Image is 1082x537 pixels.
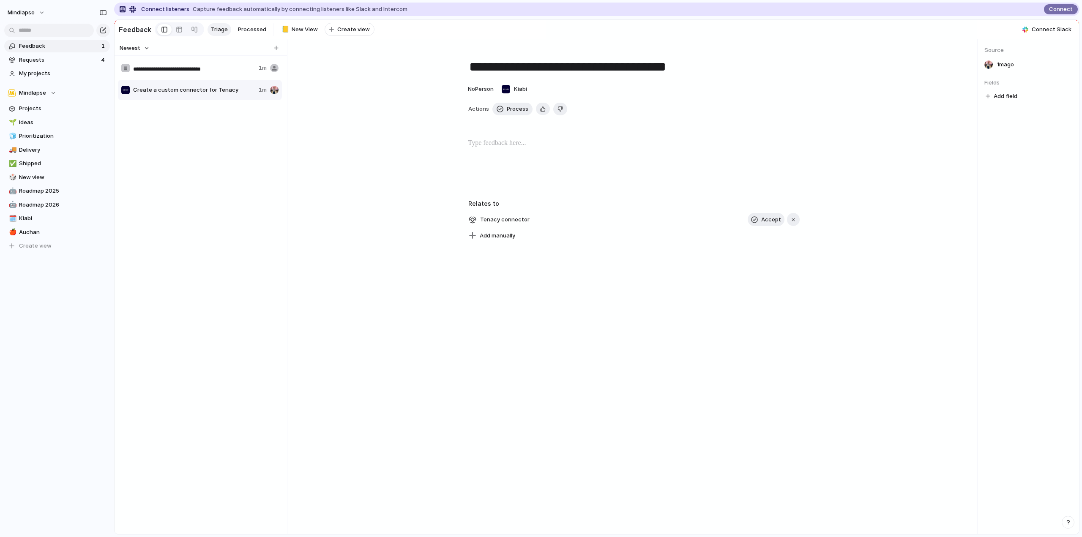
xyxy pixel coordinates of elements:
[1019,23,1075,36] button: Connect Slack
[337,25,370,34] span: Create view
[1032,25,1071,34] span: Connect Slack
[492,103,533,115] button: Process
[553,103,567,115] button: Delete
[4,102,110,115] a: Projects
[19,104,107,113] span: Projects
[208,23,231,36] a: Triage
[19,118,107,127] span: Ideas
[9,131,15,141] div: 🧊
[9,200,15,210] div: 🤖
[1049,5,1073,14] span: Connect
[19,201,107,209] span: Roadmap 2026
[193,5,407,14] span: Capture feedback automatically by connecting listeners like Slack and Intercom
[19,69,107,78] span: My projects
[9,214,15,224] div: 🗓️
[8,118,16,127] button: 🌱
[4,40,110,52] a: Feedback1
[8,214,16,223] button: 🗓️
[119,25,151,35] h2: Feedback
[984,46,1072,55] span: Source
[19,56,98,64] span: Requests
[4,67,110,80] a: My projects
[994,92,1017,101] span: Add field
[984,79,1072,87] span: Fields
[478,214,532,226] span: Tenacy connector
[133,86,255,94] span: Create a custom connector for Tenacy
[19,146,107,154] span: Delivery
[9,145,15,155] div: 🚚
[8,201,16,209] button: 🤖
[19,89,46,97] span: Mindlapse
[8,132,16,140] button: 🧊
[761,215,781,224] span: Accept
[280,25,289,34] button: 📒
[19,173,107,182] span: New view
[259,86,267,94] span: 1m
[8,173,16,182] button: 🎲
[101,56,107,64] span: 4
[281,25,287,34] div: 📒
[514,85,527,93] span: Kiabi
[9,172,15,182] div: 🎲
[8,8,35,17] span: Mindlapse
[325,23,374,36] button: Create view
[8,146,16,154] button: 🚚
[8,187,16,195] button: 🤖
[19,187,107,195] span: Roadmap 2025
[4,6,49,19] button: Mindlapse
[4,157,110,170] div: ✅Shipped
[235,23,270,36] a: Processed
[101,42,107,50] span: 1
[9,117,15,127] div: 🌱
[4,199,110,211] a: 🤖Roadmap 2026
[277,23,321,36] a: 📒New View
[4,130,110,142] a: 🧊Prioritization
[19,228,107,237] span: Auchan
[507,105,528,113] span: Process
[292,25,318,34] span: New View
[1044,4,1078,14] button: Connect
[748,213,784,226] button: Accept
[4,54,110,66] a: Requests4
[259,64,267,72] span: 1m
[465,230,519,242] button: Add manually
[9,186,15,196] div: 🤖
[19,132,107,140] span: Prioritization
[499,82,529,96] button: Kiabi
[4,116,110,129] a: 🌱Ideas
[19,42,99,50] span: Feedback
[4,87,110,99] button: Mindlapse
[211,25,228,34] span: Triage
[4,226,110,239] a: 🍎Auchan
[468,199,800,208] h3: Relates to
[468,105,489,113] span: Actions
[238,25,266,34] span: Processed
[4,144,110,156] a: 🚚Delivery
[4,171,110,184] a: 🎲New view
[120,44,140,52] span: Newest
[480,232,515,240] span: Add manually
[141,5,189,14] span: Connect listeners
[19,242,52,250] span: Create view
[8,228,16,237] button: 🍎
[466,82,496,96] button: NoPerson
[8,159,16,168] button: ✅
[118,43,151,54] button: Newest
[984,91,1019,102] button: Add field
[9,159,15,169] div: ✅
[19,159,107,168] span: Shipped
[9,227,15,237] div: 🍎
[4,240,110,252] button: Create view
[19,214,107,223] span: Kiabi
[4,185,110,197] a: 🤖Roadmap 2025
[4,212,110,225] div: 🗓️Kiabi
[997,60,1014,69] span: 1m ago
[468,85,494,92] span: No Person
